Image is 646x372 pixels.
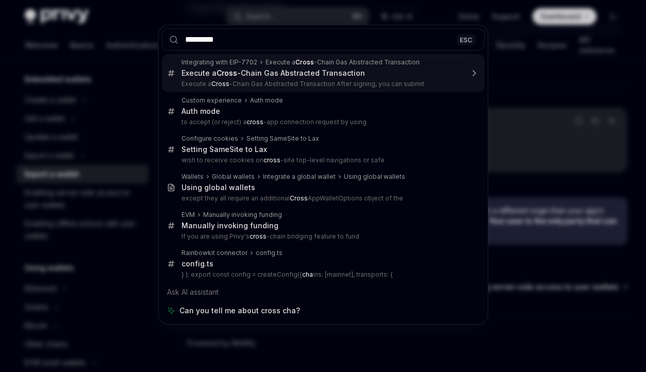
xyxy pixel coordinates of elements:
[181,232,463,241] p: If you are using Privy's -chain bridging feature to fund
[263,173,336,181] div: Integrate a global wallet
[181,249,247,257] div: Rainbowkit connector
[263,156,280,164] b: cross
[295,58,314,66] b: Cross
[181,194,463,202] p: except they all require an additional AppWalletOptions object of the
[212,173,255,181] div: Global wallets
[181,118,463,126] p: to accept (or reject) a -app connection request by using
[211,80,229,88] b: Cross
[181,107,220,116] div: Auth mode
[250,232,267,240] b: cross
[181,270,463,279] p: } ); export const config = createConfig({ ins: [mainnet], transports: {
[181,58,257,66] div: Integrating with EIP-7702
[181,156,463,164] p: wish to receive cookies on -site top-level navigations or safe
[179,306,300,316] span: Can you tell me about cross cha?
[250,96,283,105] div: Auth mode
[290,194,308,202] b: Cross
[181,183,255,192] div: Using global wallets
[181,69,365,78] div: Execute a -Chain Gas Abstracted Transaction
[246,134,319,143] div: Setting SameSite to Lax
[256,249,283,257] div: config.ts
[217,69,237,77] b: Cross
[344,173,405,181] div: Using global wallets
[266,58,420,66] div: Execute a -Chain Gas Abstracted Transaction
[181,134,238,143] div: Configure cookies
[203,211,282,219] div: Manually invoking funding
[302,270,313,278] b: cha
[181,145,267,154] div: Setting SameSite to Lax
[457,34,475,45] div: ESC
[181,259,213,268] div: config.ts
[246,118,263,126] b: cross
[181,211,195,219] div: EVM
[181,80,463,88] p: Execute a -Chain Gas Abstracted Transaction After signing, you can submit
[162,283,485,301] div: Ask AI assistant
[181,173,204,181] div: Wallets
[181,96,242,105] div: Custom experience
[181,221,278,230] div: Manually invoking funding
